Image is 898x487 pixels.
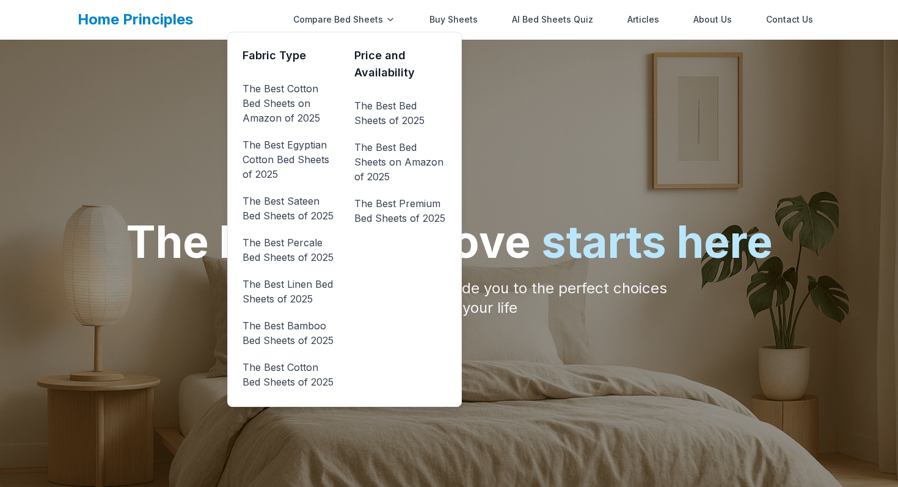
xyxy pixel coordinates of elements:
[243,135,335,184] a: The Best Egyptian Cotton Bed Sheets of 2025
[541,215,773,268] span: starts here
[243,191,335,225] a: The Best Sateen Bed Sheets of 2025
[243,79,335,128] a: The Best Cotton Bed Sheets on Amazon of 2025
[126,220,773,264] h1: The home you love
[286,7,403,32] div: Compare Bed Sheets
[620,7,666,32] a: Articles
[354,194,447,228] a: The Best Premium Bed Sheets of 2025
[354,137,447,186] a: The Best Bed Sheets on Amazon of 2025
[78,10,193,28] a: Home Principles
[422,7,485,32] a: Buy Sheets
[759,7,820,32] a: Contact Us
[354,96,447,130] a: The Best Bed Sheets of 2025
[243,274,335,309] a: The Best Linen Bed Sheets of 2025
[214,279,684,318] p: Your home, your style - let us guide you to the perfect choices that match your life
[686,7,739,32] a: About Us
[243,47,335,64] h3: Fabric Type
[505,7,600,32] a: AI Bed Sheets Quiz
[243,316,335,350] a: The Best Bamboo Bed Sheets of 2025
[243,357,335,392] a: The Best Cotton Bed Sheets of 2025
[354,47,447,81] h3: Price and Availability
[243,233,335,267] a: The Best Percale Bed Sheets of 2025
